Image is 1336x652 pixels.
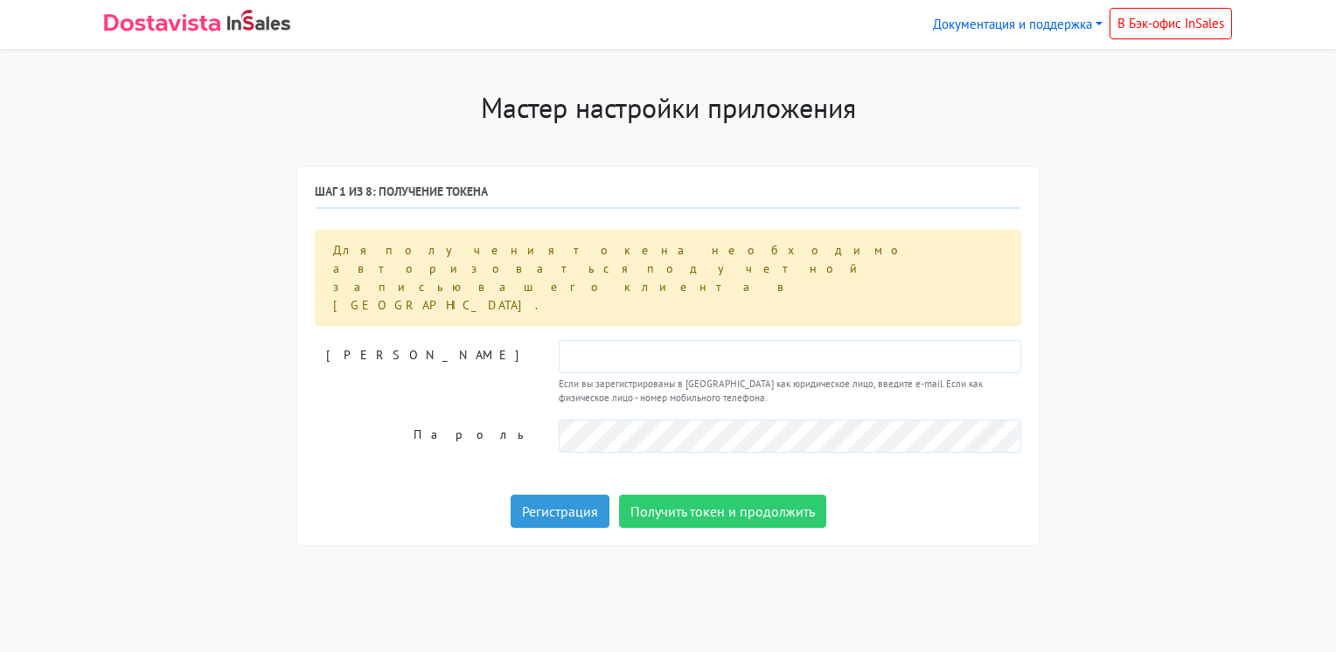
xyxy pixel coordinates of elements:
small: Если вы зарегистрированы в [GEOGRAPHIC_DATA] как юридическое лицо, введите e-mail. Если как физич... [559,377,1021,406]
img: InSales [227,10,290,31]
a: Документация и поддержка [926,8,1110,42]
h6: Шаг 1 из 8: Получение токена [315,184,1021,208]
label: [PERSON_NAME] [302,340,546,406]
label: Пароль [302,420,546,453]
a: В Бэк-офис InSales [1110,8,1232,39]
div: Для получения токена необходимо авторизоваться под учетной записью вашего клиента в [GEOGRAPHIC_D... [315,230,1021,326]
button: Получить токен и продолжить [619,495,826,528]
h1: Мастер настройки приложения [296,91,1040,124]
img: Dostavista - срочная курьерская служба доставки [104,14,220,31]
a: Регистрация [511,495,609,528]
